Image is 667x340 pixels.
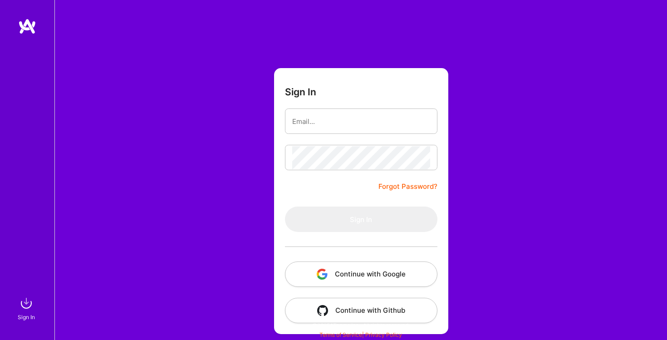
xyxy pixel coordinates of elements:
div: © 2025 ATeams Inc., All rights reserved. [54,314,667,336]
div: Sign In [18,312,35,322]
img: icon [317,269,328,280]
img: logo [18,18,36,34]
button: Sign In [285,207,437,232]
span: | [319,331,402,338]
a: Privacy Policy [365,331,402,338]
button: Continue with Github [285,298,437,323]
a: sign inSign In [19,294,35,322]
button: Continue with Google [285,261,437,287]
a: Terms of Service [319,331,362,338]
h3: Sign In [285,86,316,98]
input: Email... [292,110,430,133]
a: Forgot Password? [378,181,437,192]
img: sign in [17,294,35,312]
img: icon [317,305,328,316]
